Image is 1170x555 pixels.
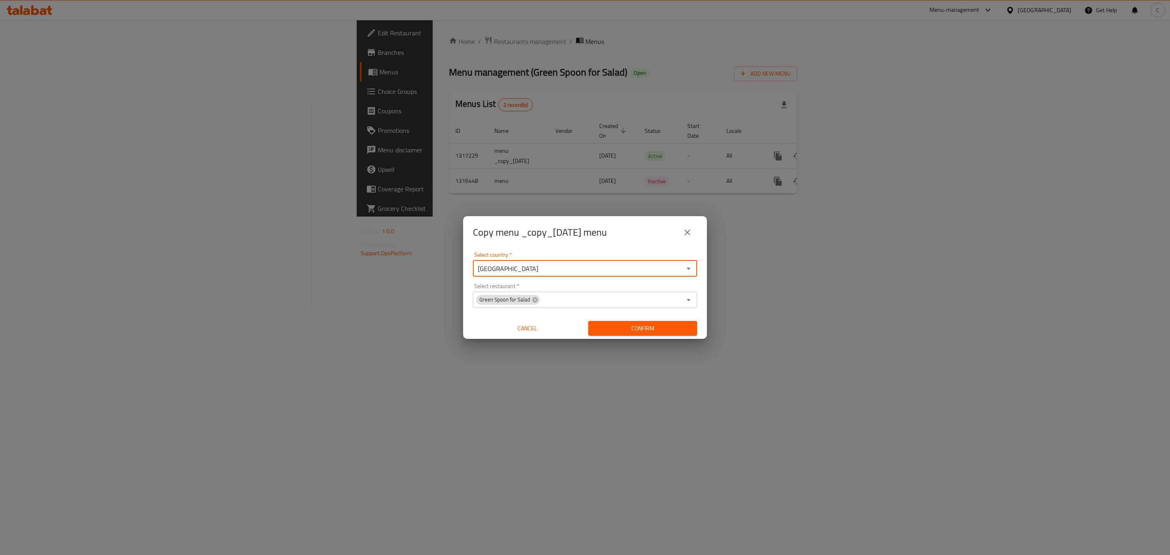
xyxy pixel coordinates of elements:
button: Open [683,294,694,306]
h2: Copy menu _copy_[DATE] menu [473,226,607,239]
button: Confirm [588,321,697,336]
span: Cancel [476,323,578,334]
button: close [678,223,697,242]
button: Cancel [473,321,582,336]
button: Open [683,263,694,274]
div: Green Spoon for Salad [476,295,540,305]
span: Green Spoon for Salad [476,296,533,304]
span: Confirm [595,323,691,334]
